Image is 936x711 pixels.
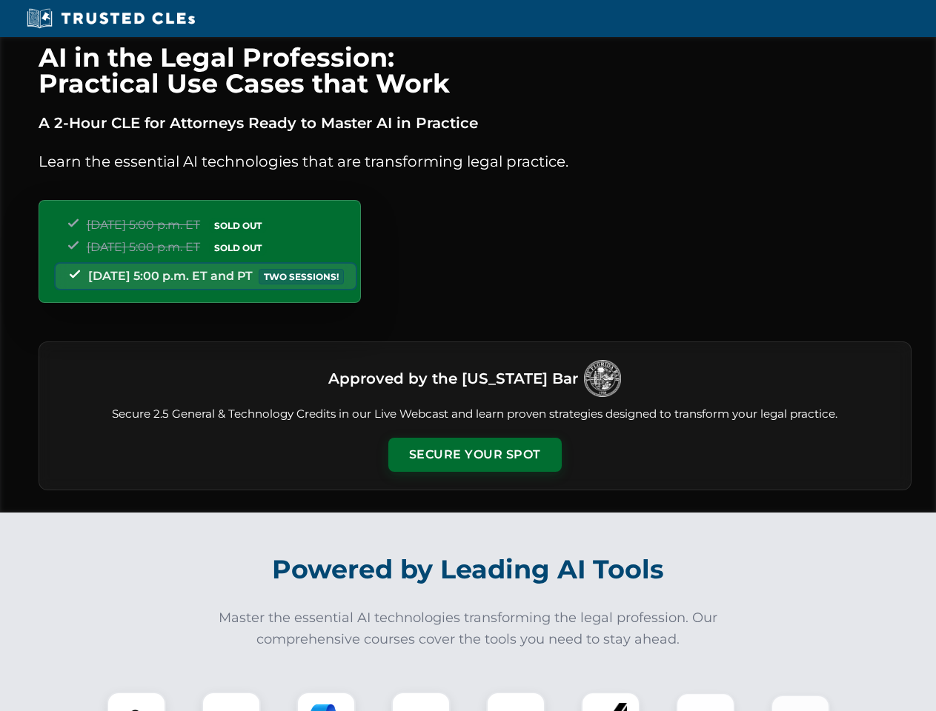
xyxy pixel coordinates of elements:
h2: Powered by Leading AI Tools [58,544,879,595]
h3: Approved by the [US_STATE] Bar [328,365,578,392]
p: Master the essential AI technologies transforming the legal profession. Our comprehensive courses... [209,607,728,650]
p: Secure 2.5 General & Technology Credits in our Live Webcast and learn proven strategies designed ... [57,406,893,423]
span: [DATE] 5:00 p.m. ET [87,240,200,254]
img: Logo [584,360,621,397]
button: Secure Your Spot [388,438,562,472]
p: Learn the essential AI technologies that are transforming legal practice. [39,150,912,173]
img: Trusted CLEs [22,7,199,30]
span: SOLD OUT [209,218,267,233]
p: A 2-Hour CLE for Attorneys Ready to Master AI in Practice [39,111,912,135]
span: SOLD OUT [209,240,267,256]
h1: AI in the Legal Profession: Practical Use Cases that Work [39,44,912,96]
span: [DATE] 5:00 p.m. ET [87,218,200,232]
